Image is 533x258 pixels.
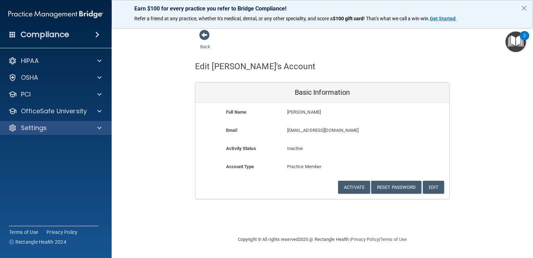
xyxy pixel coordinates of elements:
[363,16,430,21] span: ! That's what we call a win-win.
[430,16,457,21] a: Get Started
[523,36,526,45] div: 2
[380,237,407,242] a: Terms of Use
[287,126,398,135] p: [EMAIL_ADDRESS][DOMAIN_NAME]
[226,164,254,169] b: Account Type
[46,229,78,236] a: Privacy Policy
[8,90,102,99] a: PCI
[287,108,398,116] p: [PERSON_NAME]
[8,57,102,65] a: HIPAA
[371,181,421,194] button: Reset Password
[195,228,450,251] div: Copyright © All rights reserved 2025 @ Rectangle Health | |
[8,73,102,82] a: OSHA
[333,16,363,21] strong: $100 gift card
[505,31,526,52] button: Open Resource Center, 2 new notifications
[9,229,38,236] a: Terms of Use
[8,124,102,132] a: Settings
[521,2,527,14] button: Close
[287,163,358,171] p: Practice Member
[195,83,449,103] div: Basic Information
[21,57,39,65] p: HIPAA
[21,73,38,82] p: OSHA
[338,181,370,194] button: Activate
[134,5,510,12] p: Earn $100 for every practice you refer to Bridge Compliance!
[226,146,256,151] b: Activity Status
[8,107,102,115] a: OfficeSafe University
[430,16,456,21] strong: Get Started
[200,36,210,49] a: Back
[423,181,444,194] button: Edit
[195,62,315,71] h4: Edit [PERSON_NAME]'s Account
[351,237,378,242] a: Privacy Policy
[9,238,66,245] span: Ⓒ Rectangle Health 2024
[21,124,47,132] p: Settings
[287,144,358,153] p: Inactive
[226,128,237,133] b: Email
[21,30,69,40] h4: Compliance
[226,109,246,115] b: Full Name
[8,7,103,21] img: PMB logo
[21,90,31,99] p: PCI
[134,16,333,21] span: Refer a friend at any practice, whether it's medical, dental, or any other speciality, and score a
[21,107,87,115] p: OfficeSafe University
